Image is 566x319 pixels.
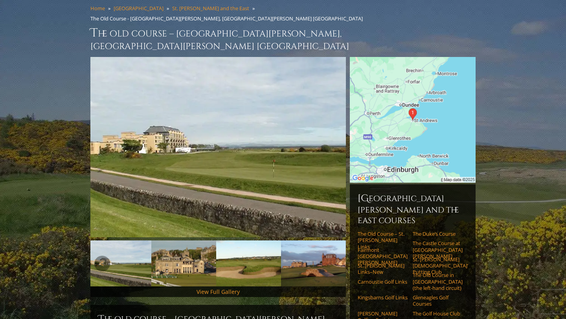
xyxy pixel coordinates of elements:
a: Fairmont [GEOGRAPHIC_DATA][PERSON_NAME] [358,247,408,266]
a: St. [PERSON_NAME] and the East [172,5,249,12]
a: Carnoustie Golf Links [358,279,408,285]
img: Google Map of St Andrews Links, St Andrews, United Kingdom [350,57,476,183]
h6: [GEOGRAPHIC_DATA][PERSON_NAME] and the East Courses [358,192,468,226]
a: St. [PERSON_NAME] [DEMOGRAPHIC_DATA]’ Putting Club [413,256,463,275]
a: View Full Gallery [197,288,240,295]
a: The Castle Course at [GEOGRAPHIC_DATA][PERSON_NAME] [413,240,463,259]
a: Gleneagles Golf Courses [413,294,463,307]
a: Previous [94,256,110,271]
a: Home [90,5,105,12]
a: Kingsbarns Golf Links [358,294,408,301]
a: St. [PERSON_NAME] Links–New [358,262,408,275]
a: The Old Course in [GEOGRAPHIC_DATA] (the left-hand circuit) [413,272,463,291]
a: The Duke’s Course [413,231,463,237]
a: [GEOGRAPHIC_DATA] [114,5,164,12]
li: The Old Course - [GEOGRAPHIC_DATA][PERSON_NAME], [GEOGRAPHIC_DATA][PERSON_NAME] [GEOGRAPHIC_DATA] [90,15,366,22]
h1: The Old Course – [GEOGRAPHIC_DATA][PERSON_NAME], [GEOGRAPHIC_DATA][PERSON_NAME] [GEOGRAPHIC_DATA] [90,25,476,52]
a: The Golf House Club [413,310,463,317]
a: The Old Course – St. [PERSON_NAME] Links [358,231,408,250]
